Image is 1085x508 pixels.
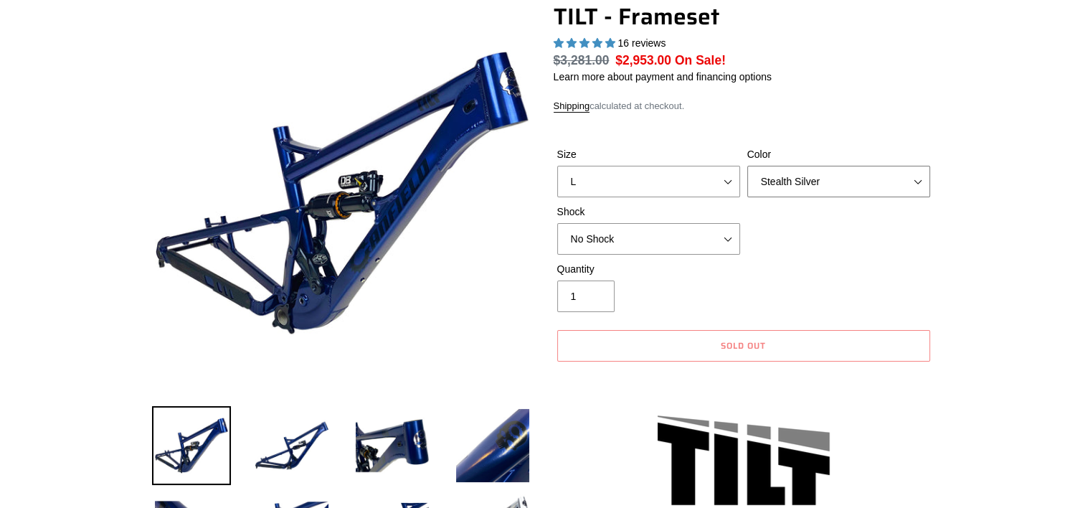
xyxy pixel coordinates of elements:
span: On Sale! [675,51,726,70]
a: Learn more about payment and financing options [554,71,772,83]
span: $2,953.00 [615,53,671,67]
label: Quantity [557,262,740,277]
h1: TILT - Frameset [554,3,934,30]
s: $3,281.00 [554,53,610,67]
a: Shipping [554,100,590,113]
img: Load image into Gallery viewer, TILT - Frameset [252,406,331,485]
div: calculated at checkout. [554,99,934,113]
label: Size [557,147,740,162]
span: 5.00 stars [554,37,618,49]
img: Load image into Gallery viewer, TILT - Frameset [353,406,432,485]
label: Color [747,147,930,162]
button: Sold out [557,330,930,362]
label: Shock [557,204,740,220]
span: Sold out [721,339,766,352]
img: Load image into Gallery viewer, TILT - Frameset [453,406,532,485]
span: 16 reviews [617,37,665,49]
img: Load image into Gallery viewer, TILT - Frameset [152,406,231,485]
